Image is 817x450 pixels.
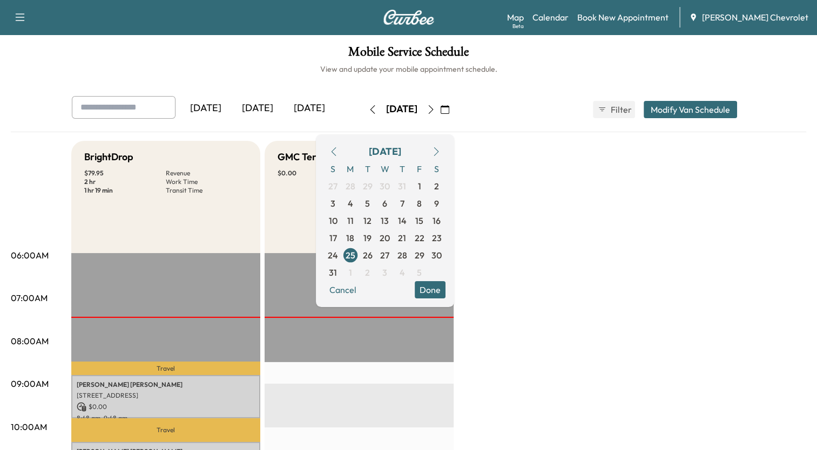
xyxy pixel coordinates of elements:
span: S [325,160,342,178]
p: 8:48 am - 9:48 am [77,414,255,422]
span: 29 [415,249,424,262]
span: 30 [380,180,390,193]
p: Travel [71,418,260,441]
p: Work Time [166,178,247,186]
span: T [394,160,411,178]
span: 2 [434,180,439,193]
div: [DATE] [180,96,232,121]
span: 5 [365,197,370,210]
h1: Mobile Service Schedule [11,45,806,64]
span: 26 [363,249,373,262]
span: 29 [363,180,373,193]
p: [PERSON_NAME] [PERSON_NAME] [77,380,255,389]
p: Travel [71,362,260,374]
div: Beta [512,22,524,30]
span: 8 [417,197,422,210]
div: [DATE] [283,96,335,121]
p: $ 0.00 [278,169,359,178]
p: Transit Time [166,186,247,195]
span: 28 [346,180,355,193]
button: Modify Van Schedule [644,101,737,118]
span: 7 [400,197,404,210]
span: 6 [382,197,387,210]
span: 18 [346,231,354,244]
span: 16 [433,214,441,227]
p: $ 79.95 [84,169,166,178]
p: 1 hr 19 min [84,186,166,195]
p: $ 0.00 [77,402,255,412]
span: 20 [380,231,390,244]
span: T [359,160,376,178]
span: Filter [611,103,630,116]
span: 12 [363,214,372,227]
p: 2 hr [84,178,166,186]
p: 07:00AM [11,291,48,304]
div: [DATE] [386,103,417,116]
button: Filter [593,101,635,118]
span: 15 [415,214,423,227]
span: W [376,160,394,178]
span: 2 [365,266,370,279]
button: Done [415,281,445,298]
span: 23 [432,231,442,244]
p: 08:00AM [11,335,49,347]
span: M [342,160,359,178]
span: 25 [346,249,355,262]
h6: View and update your mobile appointment schedule. [11,64,806,74]
span: 11 [347,214,354,227]
span: 10 [329,214,337,227]
h5: BrightDrop [84,149,133,165]
span: S [428,160,445,178]
span: [PERSON_NAME] Chevrolet [702,11,808,24]
span: 31 [398,180,406,193]
span: 4 [400,266,405,279]
h5: GMC Terrain [278,149,334,165]
span: 1 [418,180,421,193]
p: Revenue [166,169,247,178]
span: 19 [363,231,372,244]
div: [DATE] [369,144,401,159]
span: 5 [417,266,422,279]
img: Curbee Logo [383,10,435,25]
p: 10:00AM [11,420,47,433]
span: 28 [397,249,407,262]
span: 14 [398,214,407,227]
p: [STREET_ADDRESS] [77,391,255,400]
span: 9 [434,197,439,210]
span: 13 [381,214,389,227]
span: 3 [330,197,335,210]
div: [DATE] [232,96,283,121]
span: 4 [348,197,353,210]
a: Calendar [532,11,569,24]
span: 22 [415,231,424,244]
span: 27 [380,249,389,262]
span: 3 [382,266,387,279]
span: F [411,160,428,178]
span: 24 [328,249,338,262]
span: 1 [349,266,352,279]
p: 06:00AM [11,249,49,262]
span: 17 [329,231,337,244]
span: 27 [328,180,337,193]
a: MapBeta [507,11,524,24]
p: 09:00AM [11,377,49,390]
span: 31 [329,266,337,279]
a: Book New Appointment [577,11,669,24]
span: 30 [431,249,442,262]
button: Cancel [325,281,361,298]
span: 21 [398,231,406,244]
